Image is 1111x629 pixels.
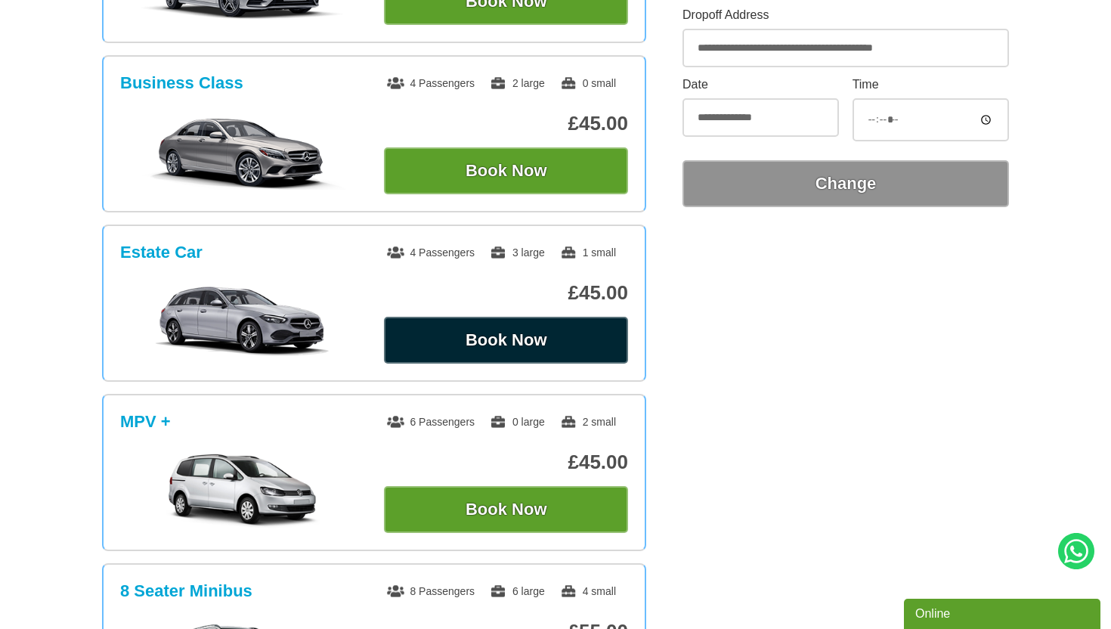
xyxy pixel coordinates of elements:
label: Date [682,79,839,91]
span: 1 small [560,246,616,259]
h3: Business Class [120,73,243,93]
span: 8 Passengers [387,585,475,597]
button: Book Now [384,486,628,533]
h3: MPV + [120,412,171,432]
span: 4 small [560,585,616,597]
span: 0 large [490,416,545,428]
img: MPV + [128,453,356,528]
button: Change [682,160,1009,207]
span: 3 large [490,246,545,259]
span: 4 Passengers [387,77,475,89]
h3: 8 Seater Minibus [120,581,252,601]
label: Time [853,79,1009,91]
img: Estate Car [128,284,356,359]
span: 6 large [490,585,545,597]
label: Dropoff Address [682,9,1009,21]
h3: Estate Car [120,243,203,262]
span: 2 large [490,77,545,89]
span: 0 small [560,77,616,89]
p: £45.00 [384,451,628,474]
iframe: chat widget [904,596,1103,629]
button: Book Now [384,147,628,194]
p: £45.00 [384,281,628,305]
span: 4 Passengers [387,246,475,259]
img: Business Class [128,114,356,190]
span: 6 Passengers [387,416,475,428]
p: £45.00 [384,112,628,135]
button: Book Now [384,317,628,364]
span: 2 small [560,416,616,428]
